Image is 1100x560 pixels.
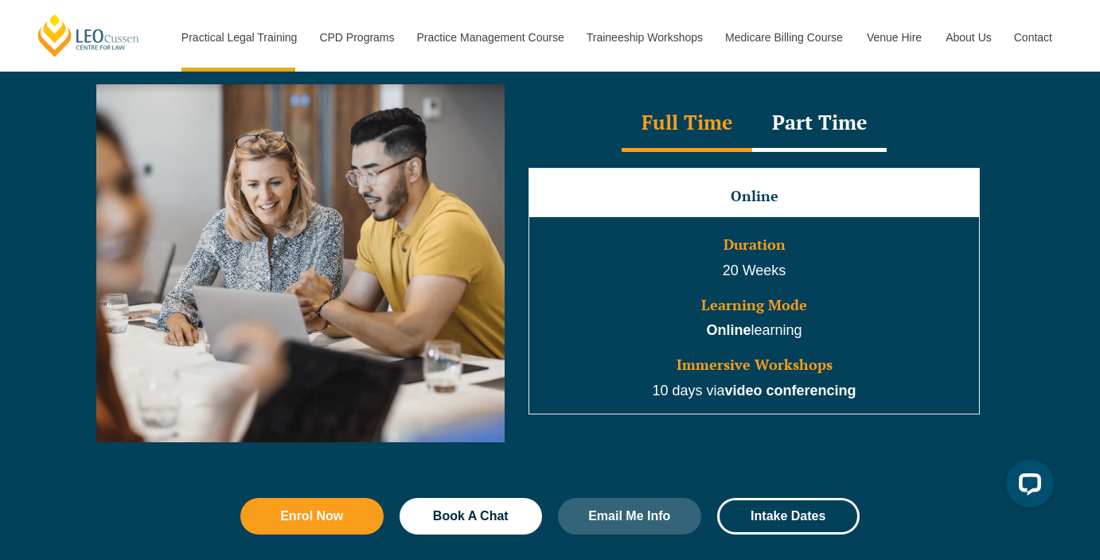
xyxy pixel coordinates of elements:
[558,498,701,535] a: Email Me Info
[400,498,543,535] a: Book A Chat
[725,383,856,399] strong: video conferencing
[531,321,977,341] p: learning
[717,498,860,535] a: Intake Dates
[405,3,575,72] a: Practice Management Course
[934,3,1002,72] a: About Us
[575,3,713,72] a: Traineeship Workshops
[751,510,825,523] span: Intake Dates
[1002,3,1064,72] a: Contact
[706,322,751,338] strong: Online
[170,3,308,72] a: Practical Legal Training
[240,498,384,535] a: Enrol Now
[622,96,752,152] div: Full Time
[531,189,977,204] h3: Online
[307,3,404,72] a: CPD Programs
[855,3,934,72] a: Venue Hire
[280,510,343,523] span: Enrol Now
[36,13,142,58] a: [PERSON_NAME] Centre for Law
[713,3,855,72] a: Medicare Billing Course
[433,510,509,523] span: Book A Chat
[993,453,1060,520] iframe: LiveChat chat widget
[531,261,977,282] p: 20 Weeks
[588,510,670,523] span: Email Me Info
[531,357,977,373] h3: Immersive Workshops
[531,381,977,402] p: 10 days via
[752,96,887,152] div: Part Time
[531,237,977,253] h3: Duration
[531,297,977,313] h3: Learning Mode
